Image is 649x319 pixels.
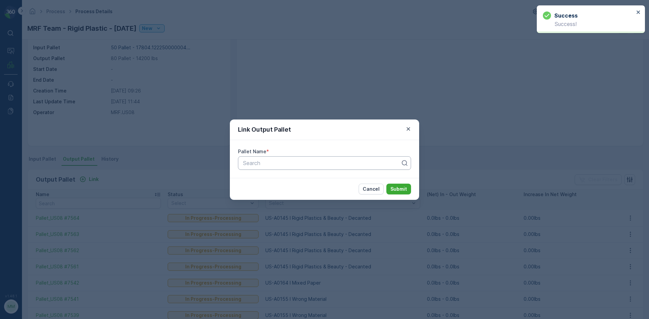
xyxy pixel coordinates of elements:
p: Cancel [363,186,380,192]
button: close [636,9,641,16]
p: Success! [543,21,634,27]
p: Link Output Pallet [238,125,291,134]
h3: Success [554,11,578,20]
button: Cancel [359,184,384,194]
button: Submit [386,184,411,194]
p: Submit [390,186,407,192]
label: Pallet Name [238,149,266,154]
p: Search [243,159,401,167]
